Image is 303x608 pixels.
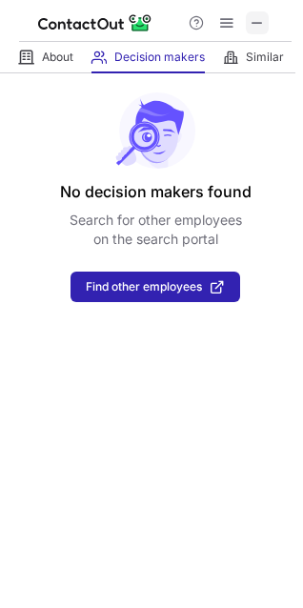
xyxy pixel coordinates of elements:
[246,50,284,65] span: Similar
[86,280,202,294] span: Find other employees
[70,211,242,249] p: Search for other employees on the search portal
[71,272,240,302] button: Find other employees
[42,50,73,65] span: About
[38,11,152,34] img: ContactOut v5.3.10
[114,92,196,169] img: No leads found
[114,50,205,65] span: Decision makers
[60,180,252,203] header: No decision makers found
